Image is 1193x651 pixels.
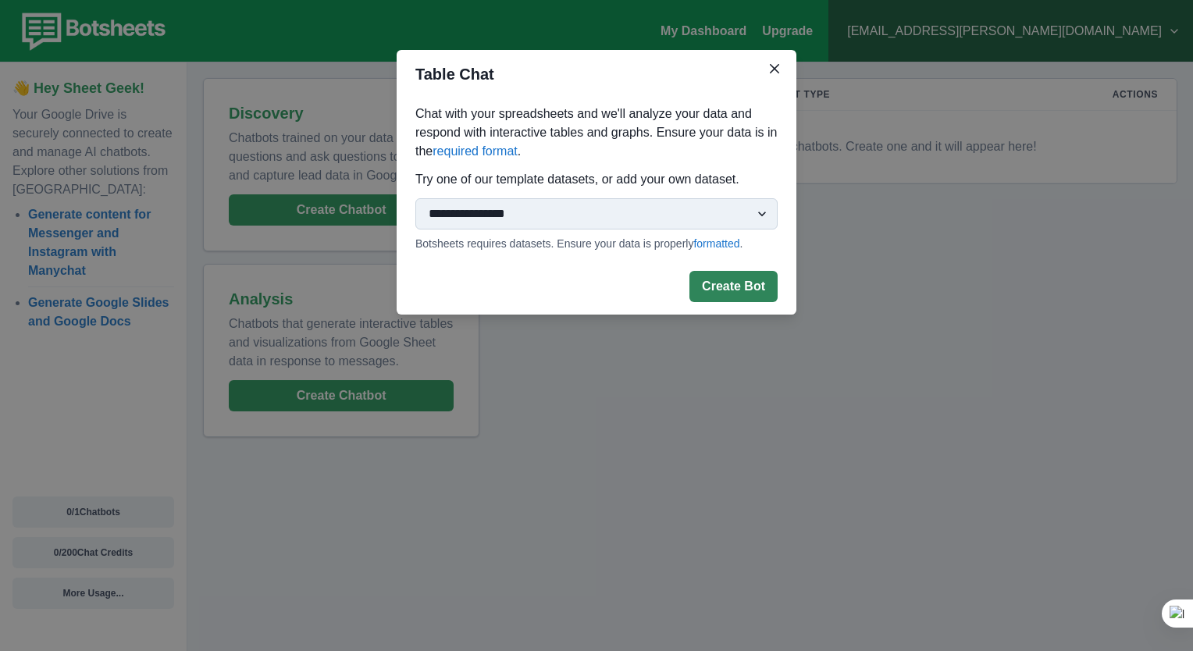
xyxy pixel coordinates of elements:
button: Create Bot [689,271,778,302]
p: Botsheets requires datasets. Ensure your data is properly . [415,236,778,252]
a: required format [433,144,518,158]
button: Close [762,56,787,81]
p: Try one of our template datasets, or add your own dataset. [415,170,778,189]
header: Table Chat [397,50,796,98]
p: Chat with your spreadsheets and we'll analyze your data and respond with interactive tables and g... [415,105,778,161]
a: formatted [693,237,739,250]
